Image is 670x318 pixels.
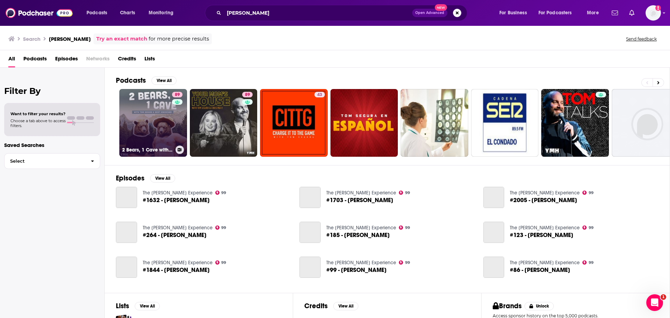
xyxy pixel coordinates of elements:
[224,7,412,19] input: Search podcasts, credits, & more...
[483,257,505,278] a: #86 - Tom Segura
[143,232,207,238] a: #264 - Tom Segura
[55,53,78,67] a: Episodes
[510,232,573,238] a: #123 - Tom Segura
[405,261,410,264] span: 99
[405,191,410,194] span: 99
[120,8,135,18] span: Charts
[582,7,608,19] button: open menu
[483,222,505,243] a: #123 - Tom Segura
[245,91,250,98] span: 89
[144,7,183,19] button: open menu
[646,5,661,21] span: Logged in as abirchfield
[624,36,659,42] button: Send feedback
[96,35,147,43] a: Try an exact match
[221,191,226,194] span: 99
[510,190,580,196] a: The Joe Rogan Experience
[143,190,213,196] a: The Joe Rogan Experience
[116,174,175,183] a: EpisodesView All
[116,222,137,243] a: #264 - Tom Segura
[23,53,47,67] a: Podcasts
[23,36,40,42] h3: Search
[587,8,599,18] span: More
[646,5,661,21] img: User Profile
[510,260,580,266] a: The Joe Rogan Experience
[405,226,410,229] span: 99
[86,53,110,67] span: Networks
[143,197,210,203] a: #1632 - Tom Segura
[215,191,226,195] a: 99
[299,187,321,208] a: #1703 - Tom Segura
[221,226,226,229] span: 99
[326,267,387,273] a: #99 - Tom Segura
[510,197,577,203] span: #2005 - [PERSON_NAME]
[143,267,210,273] a: #1844 - Tom Segura
[116,76,146,85] h2: Podcasts
[135,302,160,310] button: View All
[116,302,160,310] a: ListsView All
[143,197,210,203] span: #1632 - [PERSON_NAME]
[399,225,410,230] a: 99
[149,8,173,18] span: Monitoring
[116,187,137,208] a: #1632 - Tom Segura
[143,260,213,266] a: The Joe Rogan Experience
[242,92,253,97] a: 89
[655,5,661,11] svg: Add a profile image
[82,7,116,19] button: open menu
[172,92,183,97] a: 89
[149,35,209,43] span: for more precise results
[4,153,100,169] button: Select
[215,225,226,230] a: 99
[6,6,73,20] img: Podchaser - Follow, Share and Rate Podcasts
[10,111,66,116] span: Want to filter your results?
[589,191,594,194] span: 99
[190,89,258,157] a: 89
[415,11,444,15] span: Open Advanced
[399,260,410,265] a: 99
[646,5,661,21] button: Show profile menu
[582,225,594,230] a: 99
[483,187,505,208] a: #2005 - Tom Segura
[510,267,570,273] a: #86 - Tom Segura
[589,226,594,229] span: 99
[582,260,594,265] a: 99
[119,89,187,157] a: 892 Bears, 1 Cave with [PERSON_NAME] & [PERSON_NAME]
[317,91,322,98] span: 43
[299,257,321,278] a: #99 - Tom Segura
[151,76,177,85] button: View All
[150,174,175,183] button: View All
[116,257,137,278] a: #1844 - Tom Segura
[116,174,144,183] h2: Episodes
[333,302,358,310] button: View All
[122,147,173,153] h3: 2 Bears, 1 Cave with [PERSON_NAME] & [PERSON_NAME]
[143,225,213,231] a: The Joe Rogan Experience
[116,76,177,85] a: PodcastsView All
[609,7,621,19] a: Show notifications dropdown
[435,4,447,11] span: New
[326,190,396,196] a: The Joe Rogan Experience
[215,260,226,265] a: 99
[510,225,580,231] a: The Joe Rogan Experience
[326,232,390,238] span: #185 - [PERSON_NAME]
[116,302,129,310] h2: Lists
[5,159,85,163] span: Select
[116,7,139,19] a: Charts
[118,53,136,67] a: Credits
[221,261,226,264] span: 99
[326,225,396,231] a: The Joe Rogan Experience
[299,222,321,243] a: #185 - Tom Segura
[589,261,594,264] span: 99
[4,86,100,96] h2: Filter By
[144,53,155,67] a: Lists
[143,267,210,273] span: #1844 - [PERSON_NAME]
[661,294,666,300] span: 1
[326,260,396,266] a: The Joe Rogan Experience
[399,191,410,195] a: 99
[175,91,180,98] span: 89
[626,7,637,19] a: Show notifications dropdown
[510,232,573,238] span: #123 - [PERSON_NAME]
[8,53,15,67] a: All
[524,302,554,310] button: Unlock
